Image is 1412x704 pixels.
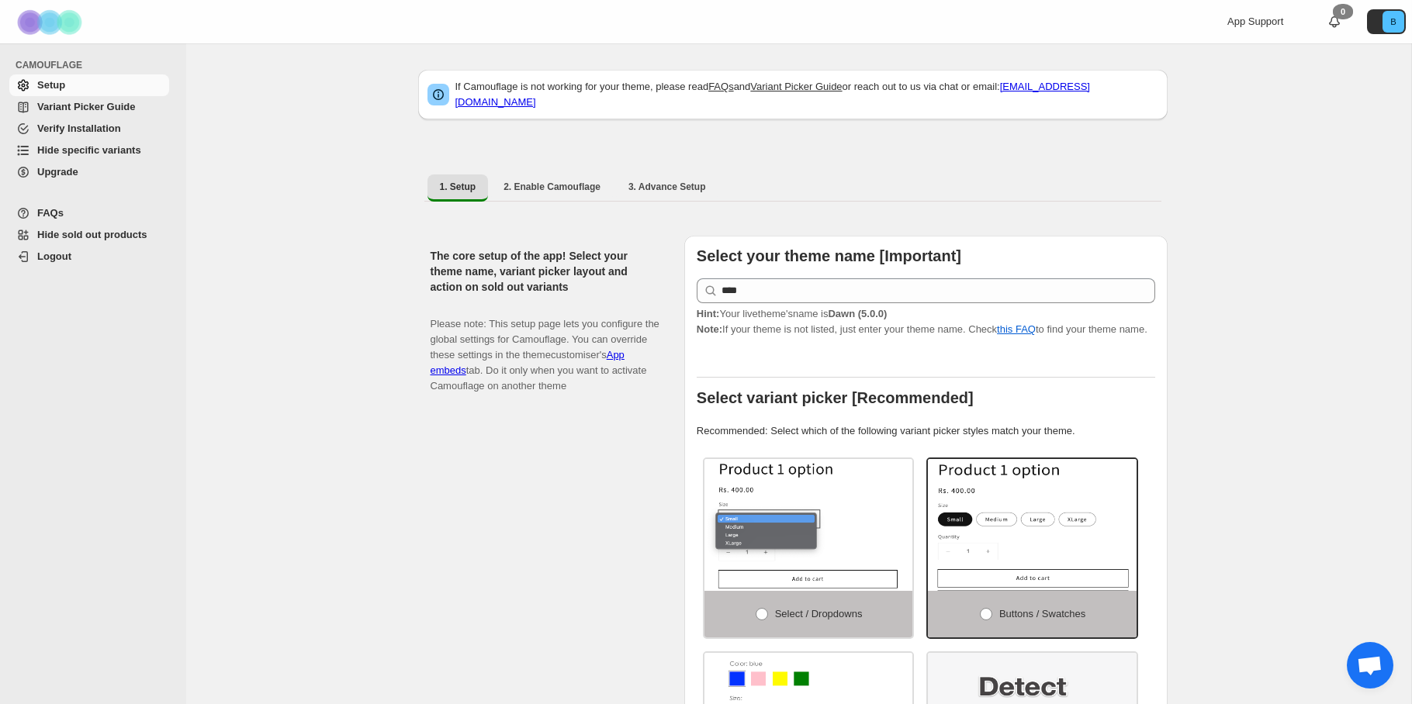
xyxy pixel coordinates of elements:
span: FAQs [37,207,64,219]
b: Select variant picker [Recommended] [697,389,974,406]
span: 2. Enable Camouflage [504,181,600,193]
span: Verify Installation [37,123,121,134]
h2: The core setup of the app! Select your theme name, variant picker layout and action on sold out v... [431,248,659,295]
p: Please note: This setup page lets you configure the global settings for Camouflage. You can overr... [431,301,659,394]
span: App Support [1227,16,1283,27]
span: Upgrade [37,166,78,178]
span: Setup [37,79,65,91]
a: FAQs [9,202,169,224]
strong: Note: [697,323,722,335]
p: If Camouflage is not working for your theme, please read and or reach out to us via chat or email: [455,79,1158,110]
img: Select / Dropdowns [704,459,913,591]
p: Recommended: Select which of the following variant picker styles match your theme. [697,423,1155,439]
span: Hide sold out products [37,229,147,240]
span: 3. Advance Setup [628,181,706,193]
a: Upgrade [9,161,169,183]
img: Camouflage [12,1,90,43]
span: Buttons / Swatches [999,608,1085,619]
div: 0 [1333,4,1353,19]
span: Hide specific variants [37,144,141,156]
span: Avatar with initials B [1383,11,1404,33]
span: 1. Setup [440,181,476,193]
a: Setup [9,74,169,96]
span: Variant Picker Guide [37,101,135,112]
a: 0 [1327,14,1342,29]
button: Avatar with initials B [1367,9,1406,34]
a: this FAQ [997,323,1036,335]
a: Verify Installation [9,118,169,140]
div: Open chat [1347,642,1393,688]
a: Variant Picker Guide [9,96,169,118]
a: Logout [9,246,169,267]
b: Select your theme name [Important] [697,247,961,264]
span: Logout [37,250,71,262]
strong: Hint: [697,308,720,319]
span: Your live theme's name is [697,308,888,319]
text: B [1390,17,1396,26]
a: Variant Picker Guide [750,81,842,92]
a: Hide specific variants [9,140,169,161]
span: CAMOUFLAGE [16,59,175,71]
img: Buttons / Swatches [928,459,1137,591]
a: FAQs [708,81,734,92]
a: Hide sold out products [9,224,169,246]
strong: Dawn (5.0.0) [828,308,887,319]
span: Select / Dropdowns [775,608,863,619]
p: If your theme is not listed, just enter your theme name. Check to find your theme name. [697,306,1155,337]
